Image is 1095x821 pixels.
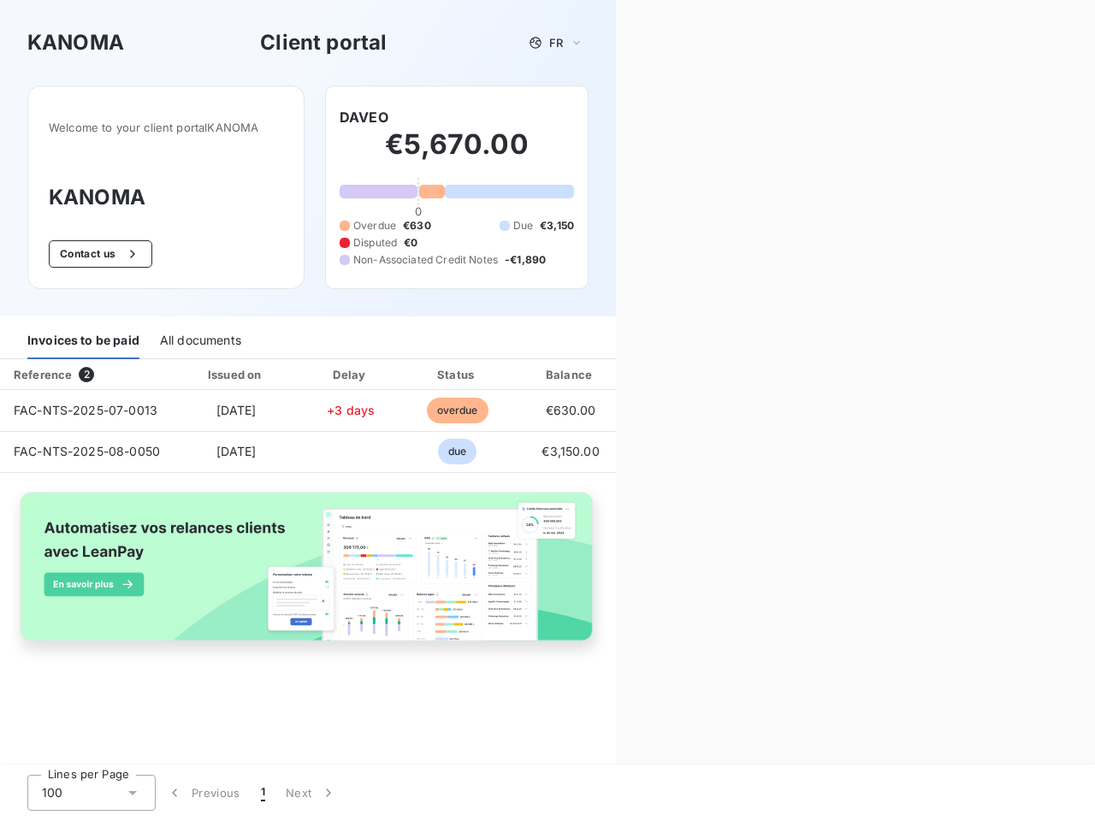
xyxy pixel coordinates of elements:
[79,367,94,382] span: 2
[216,403,257,417] span: [DATE]
[513,218,533,233] span: Due
[14,368,72,381] div: Reference
[302,366,400,383] div: Delay
[403,218,431,233] span: €630
[49,121,283,134] span: Welcome to your client portal KANOMA
[251,775,275,811] button: 1
[549,36,563,50] span: FR
[49,182,283,213] h3: KANOMA
[353,252,498,268] span: Non-Associated Credit Notes
[156,775,251,811] button: Previous
[415,204,422,218] span: 0
[540,218,574,233] span: €3,150
[275,775,347,811] button: Next
[160,323,241,359] div: All documents
[404,235,417,251] span: €0
[427,398,488,423] span: overdue
[49,240,152,268] button: Contact us
[27,323,139,359] div: Invoices to be paid
[546,403,596,417] span: €630.00
[260,27,387,58] h3: Client portal
[42,784,62,801] span: 100
[438,439,476,464] span: due
[261,784,265,801] span: 1
[353,235,397,251] span: Disputed
[353,218,396,233] span: Overdue
[216,444,257,458] span: [DATE]
[327,403,375,417] span: +3 days
[177,366,295,383] div: Issued on
[515,366,626,383] div: Balance
[340,107,388,127] h6: DAVEO
[340,127,574,179] h2: €5,670.00
[14,444,160,458] span: FAC-NTS-2025-08-0050
[406,366,508,383] div: Status
[7,483,609,666] img: banner
[27,27,124,58] h3: KANOMA
[14,403,157,417] span: FAC-NTS-2025-07-0013
[505,252,546,268] span: -€1,890
[542,444,599,458] span: €3,150.00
